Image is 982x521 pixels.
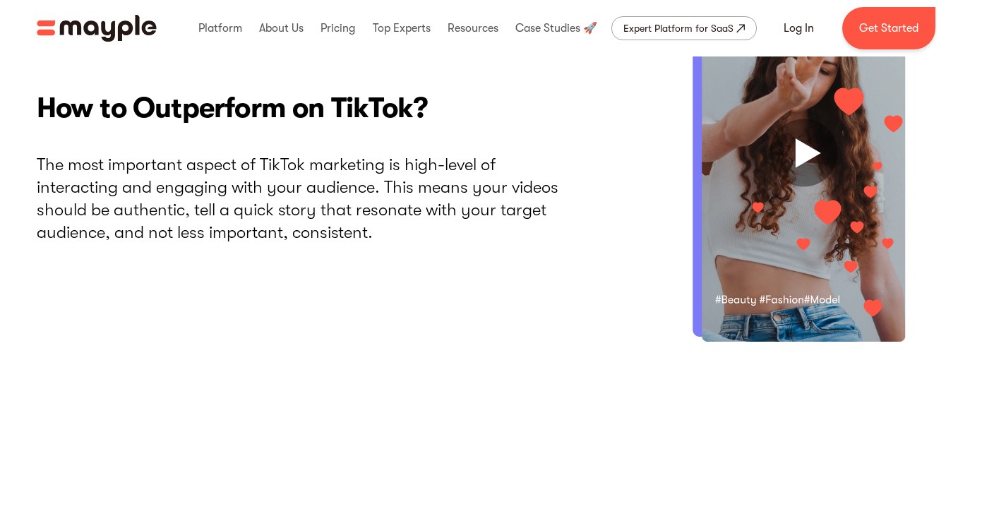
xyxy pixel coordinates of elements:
[842,7,935,49] a: Get Started
[195,6,246,51] div: Platform
[256,6,307,51] div: About Us
[767,11,831,45] a: Log In
[37,15,157,42] a: home
[37,88,559,128] h2: How to Outperform on TikTok?
[37,153,559,244] p: The most important aspect of TikTok marketing is high-level of interacting and engaging with your...
[611,16,757,40] a: Expert Platform for SaaS
[623,20,733,37] div: Expert Platform for SaaS
[37,15,157,42] img: Mayple logo
[369,6,434,51] div: Top Experts
[317,6,359,51] div: Pricing
[444,6,502,51] div: Resources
